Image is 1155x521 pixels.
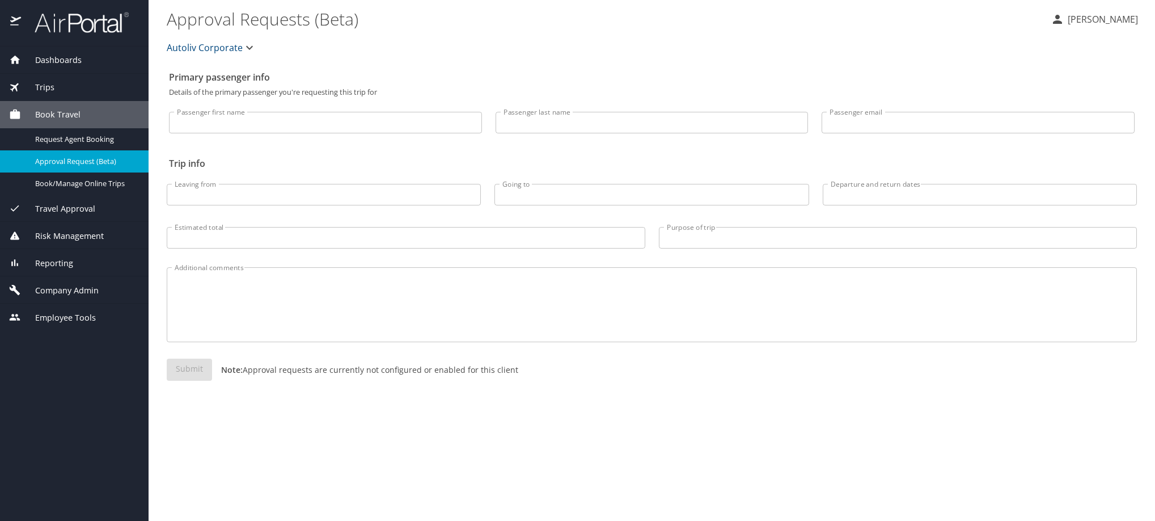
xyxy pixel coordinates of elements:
p: [PERSON_NAME] [1064,12,1138,26]
span: Dashboards [21,54,82,66]
span: Travel Approval [21,203,95,215]
button: [PERSON_NAME] [1046,9,1143,30]
span: Reporting [21,257,73,270]
img: airportal-logo.png [22,11,129,33]
span: Approval Request (Beta) [35,156,135,167]
span: Trips [21,81,54,94]
strong: Note: [221,364,243,375]
h2: Trip info [169,154,1135,173]
p: Approval requests are currently not configured or enabled for this client [212,364,518,376]
span: Company Admin [21,284,99,297]
span: Book/Manage Online Trips [35,178,135,189]
button: Autoliv Corporate [162,36,261,59]
p: Details of the primary passenger you're requesting this trip for [169,89,1135,96]
span: Autoliv Corporate [167,40,243,56]
span: Risk Management [21,230,104,242]
span: Book Travel [21,108,81,121]
img: icon-airportal.png [10,11,22,33]
h2: Primary passenger info [169,68,1135,86]
h1: Approval Requests (Beta) [167,1,1042,36]
span: Request Agent Booking [35,134,135,145]
span: Employee Tools [21,312,96,324]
